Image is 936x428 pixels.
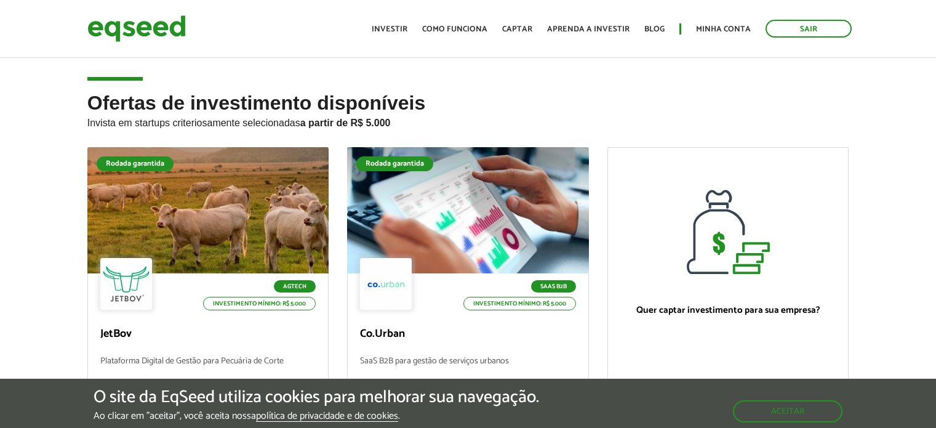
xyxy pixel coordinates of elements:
[87,114,849,129] p: Invista em startups criteriosamente selecionadas
[256,411,398,422] a: política de privacidade e de cookies
[422,25,487,33] a: Como funciona
[733,400,842,422] button: Aceitar
[620,305,836,316] p: Quer captar investimento para sua empresa?
[360,328,576,341] p: Co.Urban
[87,12,186,45] img: EqSeed
[87,92,849,147] h2: Ofertas de investimento disponíveis
[644,25,665,33] a: Blog
[766,20,852,38] a: Sair
[696,25,751,33] a: Minha conta
[97,156,174,171] div: Rodada garantida
[300,118,391,128] strong: a partir de R$ 5.000
[360,357,576,383] p: SaaS B2B para gestão de serviços urbanos
[100,357,316,383] p: Plataforma Digital de Gestão para Pecuária de Corte
[372,25,407,33] a: Investir
[94,388,539,407] h5: O site da EqSeed utiliza cookies para melhorar sua navegação.
[94,410,539,422] p: Ao clicar em "aceitar", você aceita nossa .
[463,297,576,310] p: Investimento mínimo: R$ 5.000
[274,280,316,293] p: Agtech
[531,280,576,293] p: SaaS B2B
[547,25,630,33] a: Aprenda a investir
[502,25,532,33] a: Captar
[100,328,316,341] p: JetBov
[356,156,433,171] div: Rodada garantida
[203,297,316,310] p: Investimento mínimo: R$ 5.000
